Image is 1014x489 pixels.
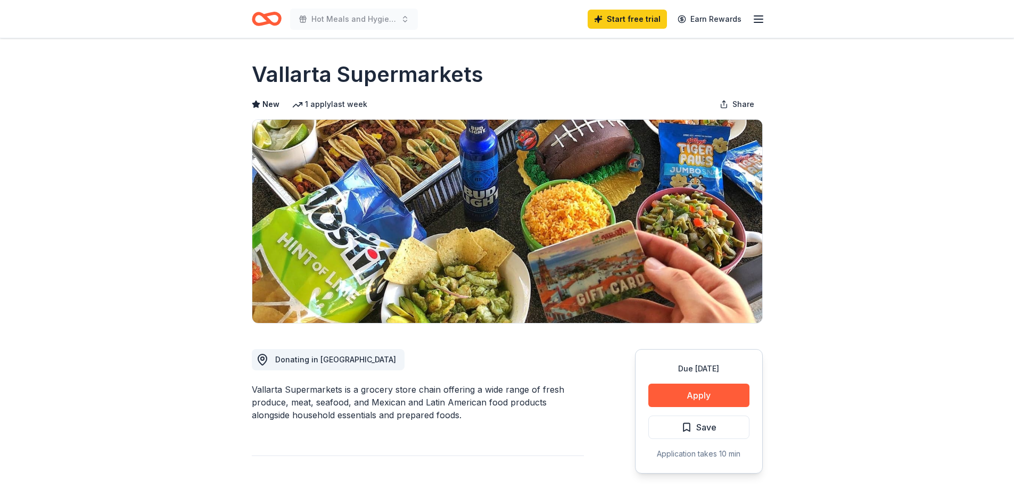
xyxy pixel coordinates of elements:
button: Save [648,416,749,439]
div: 1 apply last week [292,98,367,111]
span: Save [696,420,716,434]
button: Apply [648,384,749,407]
span: New [262,98,279,111]
span: Share [732,98,754,111]
div: Application takes 10 min [648,447,749,460]
img: Image for Vallarta Supermarkets [252,120,762,323]
button: Share [711,94,763,115]
div: Vallarta Supermarkets is a grocery store chain offering a wide range of fresh produce, meat, seaf... [252,383,584,421]
span: Hot Meals and Hygiene Community Event [311,13,397,26]
span: Donating in [GEOGRAPHIC_DATA] [275,355,396,364]
button: Hot Meals and Hygiene Community Event [290,9,418,30]
a: Start free trial [588,10,667,29]
a: Earn Rewards [671,10,748,29]
h1: Vallarta Supermarkets [252,60,483,89]
div: Due [DATE] [648,362,749,375]
a: Home [252,6,282,31]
